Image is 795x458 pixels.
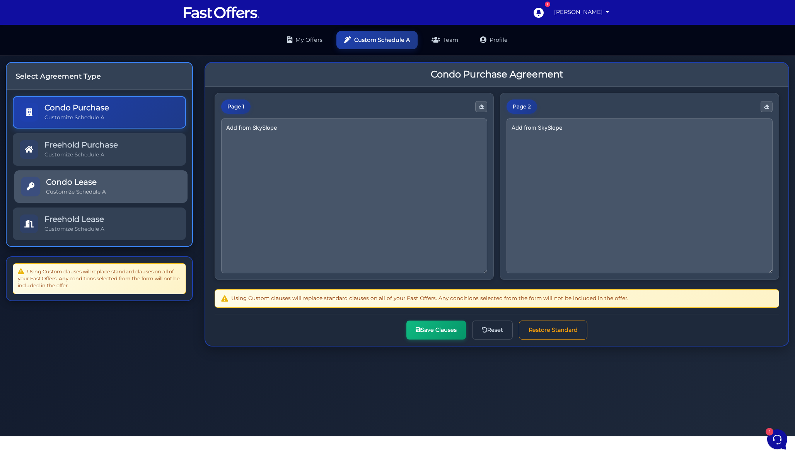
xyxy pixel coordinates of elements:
[406,321,466,340] button: Save Clauses
[46,188,106,196] p: Customize Schedule A
[44,103,109,112] h5: Condo Purchase
[135,65,142,73] span: 2
[472,321,513,340] button: Reset
[13,96,186,129] a: Condo Purchase Customize Schedule A
[215,289,779,308] div: Using Custom clauses will replace standard clauses on all of your Fast Offers. Any conditions sel...
[12,57,28,72] img: dark
[545,2,550,7] div: 7
[56,84,108,90] span: Start a Conversation
[44,140,118,149] h5: Freehold Purchase
[12,43,63,50] span: Your Conversations
[766,428,789,451] iframe: Customerly Messenger Launcher
[13,208,186,240] a: Freehold Lease Customize Schedule A
[120,259,130,266] p: Help
[14,170,188,203] a: Condo Lease Customize Schedule A
[32,56,123,63] span: Fast Offers Support
[23,259,36,266] p: Home
[67,259,89,266] p: Messages
[77,248,83,253] span: 1
[507,99,537,114] div: Page 2
[529,3,547,21] a: 7
[424,31,466,49] a: Team
[472,31,515,49] a: Profile
[17,127,126,134] input: Search for an Article...
[32,65,123,73] p: You: Always! [PERSON_NAME] Royal LePage Connect Realty, Brokerage C: [PHONE_NUMBER] | O: [PHONE_N...
[519,321,587,340] button: Restore Standard
[44,151,118,158] p: Customize Schedule A
[44,114,109,121] p: Customize Schedule A
[12,110,53,116] span: Find an Answer
[54,249,101,266] button: 1Messages
[6,249,54,266] button: Home
[12,79,142,94] button: Start a Conversation
[6,6,130,31] h2: Hello [PERSON_NAME] 👋
[9,53,145,76] a: Fast Offers SupportYou:Always! [PERSON_NAME] Royal LePage Connect Realty, Brokerage C: [PHONE_NUM...
[507,118,773,273] textarea: Add from SkySlope
[127,56,142,63] p: [DATE]
[96,110,142,116] a: Open Help Center
[46,177,106,187] h5: Condo Lease
[101,249,148,266] button: Help
[431,69,563,80] h3: Condo Purchase Agreement
[13,133,186,166] a: Freehold Purchase Customize Schedule A
[336,31,418,49] a: Custom Schedule A
[44,225,104,233] p: Customize Schedule A
[221,118,487,273] textarea: Add from SkySlope
[280,31,330,49] a: My Offers
[125,43,142,50] a: See all
[44,214,104,224] h5: Freehold Lease
[551,5,612,20] a: [PERSON_NAME]
[13,263,186,294] div: Using Custom clauses will replace standard clauses on all of your Fast Offers. Any conditions sel...
[16,72,183,80] h4: Select Agreement Type
[221,99,251,114] div: Page 1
